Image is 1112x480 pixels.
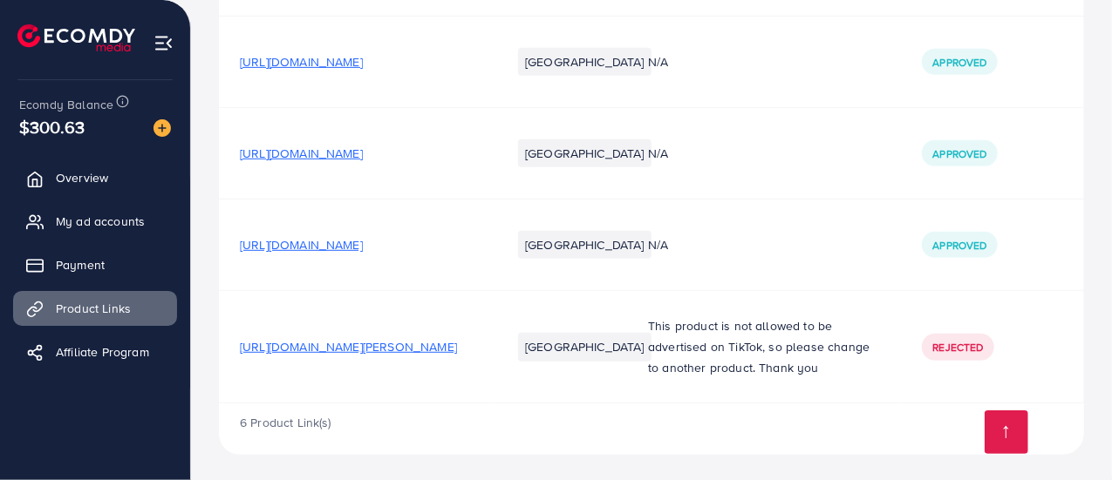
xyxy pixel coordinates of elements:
span: [URL][DOMAIN_NAME][PERSON_NAME] [240,338,457,355]
span: 6 Product Link(s) [240,414,331,431]
span: Rejected [932,340,983,355]
span: Approved [932,238,986,253]
span: Affiliate Program [56,343,149,361]
span: [URL][DOMAIN_NAME] [240,53,363,71]
li: [GEOGRAPHIC_DATA] [518,231,652,259]
span: $300.63 [19,114,85,139]
span: [URL][DOMAIN_NAME] [240,145,363,162]
span: Approved [932,55,986,70]
img: logo [17,24,135,51]
a: My ad accounts [13,204,177,239]
li: [GEOGRAPHIC_DATA] [518,333,652,361]
p: This product is not allowed to be advertised on TikTok, so please change to another product. Than... [648,315,880,378]
span: Payment [56,256,105,274]
a: Product Links [13,291,177,326]
img: image [153,119,171,137]
span: Ecomdy Balance [19,96,113,113]
span: N/A [648,53,668,71]
a: Overview [13,160,177,195]
a: Affiliate Program [13,335,177,369]
li: [GEOGRAPHIC_DATA] [518,139,652,167]
span: Overview [56,169,108,186]
a: Payment [13,247,177,282]
span: [URL][DOMAIN_NAME] [240,236,363,254]
span: N/A [648,236,668,254]
img: menu [153,33,174,53]
span: N/A [648,145,668,162]
span: Approved [932,146,986,161]
li: [GEOGRAPHIC_DATA] [518,48,652,76]
span: Product Links [56,300,131,317]
iframe: Chat [1038,402,1099,467]
span: My ad accounts [56,213,145,230]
